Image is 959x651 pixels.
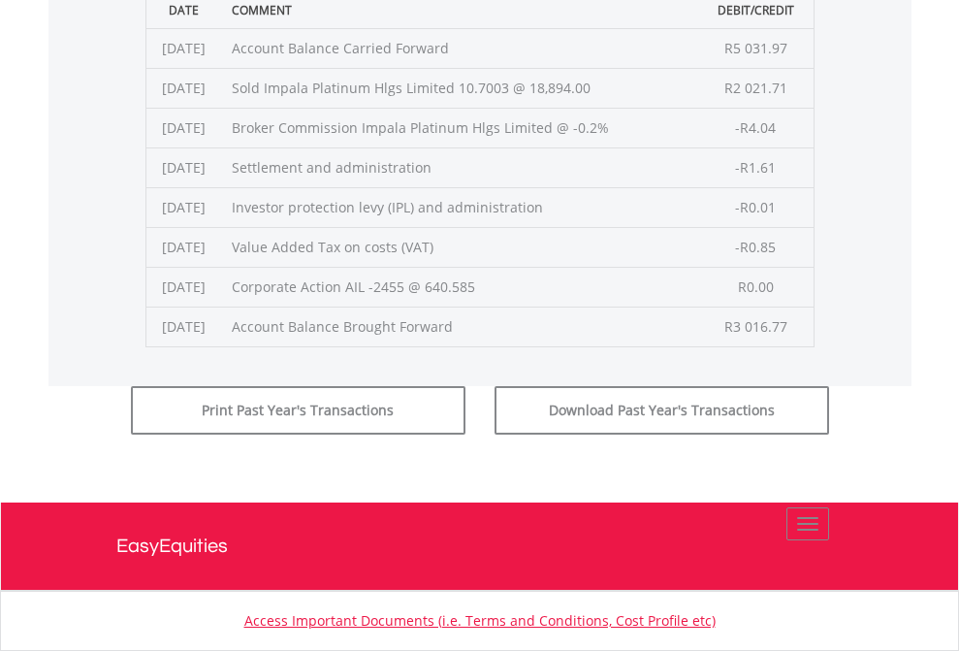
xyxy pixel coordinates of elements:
[735,118,776,137] span: -R4.04
[724,317,787,336] span: R3 016.77
[724,39,787,57] span: R5 031.97
[131,386,465,435] button: Print Past Year's Transactions
[145,147,222,187] td: [DATE]
[738,277,774,296] span: R0.00
[145,307,222,346] td: [DATE]
[222,108,698,147] td: Broker Commission Impala Platinum Hlgs Limited @ -0.2%
[222,68,698,108] td: Sold Impala Platinum Hlgs Limited 10.7003 @ 18,894.00
[735,198,776,216] span: -R0.01
[222,307,698,346] td: Account Balance Brought Forward
[222,147,698,187] td: Settlement and administration
[495,386,829,435] button: Download Past Year's Transactions
[145,187,222,227] td: [DATE]
[145,108,222,147] td: [DATE]
[222,227,698,267] td: Value Added Tax on costs (VAT)
[116,503,844,590] a: EasyEquities
[222,267,698,307] td: Corporate Action AIL -2455 @ 640.585
[145,68,222,108] td: [DATE]
[145,267,222,307] td: [DATE]
[145,227,222,267] td: [DATE]
[145,28,222,68] td: [DATE]
[724,79,787,97] span: R2 021.71
[244,611,716,630] a: Access Important Documents (i.e. Terms and Conditions, Cost Profile etc)
[735,238,776,256] span: -R0.85
[222,187,698,227] td: Investor protection levy (IPL) and administration
[222,28,698,68] td: Account Balance Carried Forward
[735,158,776,177] span: -R1.61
